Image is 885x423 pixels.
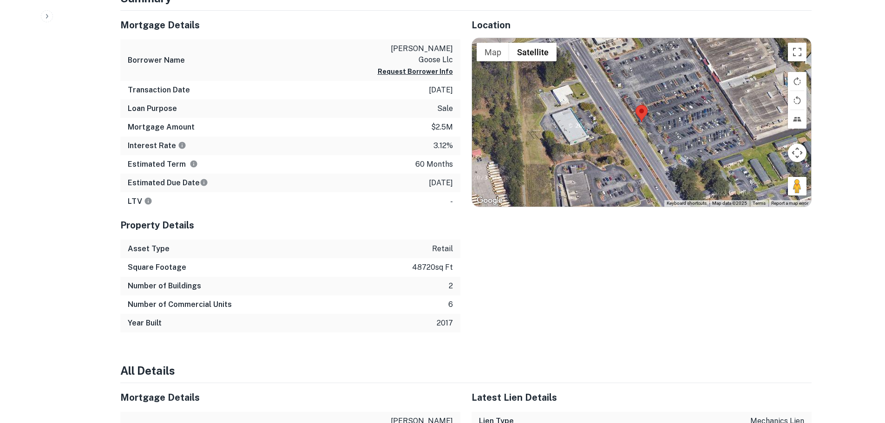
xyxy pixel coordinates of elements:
h6: Number of Buildings [128,280,201,292]
a: Report a map error [771,201,808,206]
svg: Estimate is based on a standard schedule for this type of loan. [200,178,208,187]
h6: Year Built [128,318,162,329]
svg: The interest rates displayed on the website are for informational purposes only and may be report... [178,141,186,150]
h6: Interest Rate [128,140,186,151]
h5: Location [472,18,812,32]
p: $2.5m [431,122,453,133]
button: Keyboard shortcuts [667,200,707,207]
h6: LTV [128,196,152,207]
button: Show street map [477,43,509,61]
img: Google [474,195,505,207]
button: Rotate map counterclockwise [788,91,806,110]
h6: Transaction Date [128,85,190,96]
button: Drag Pegman onto the map to open Street View [788,177,806,195]
p: [PERSON_NAME] goose llc [369,43,453,65]
h6: Estimated Term [128,159,198,170]
p: 3.12% [433,140,453,151]
p: [DATE] [429,177,453,189]
button: Show satellite imagery [509,43,557,61]
p: 2017 [437,318,453,329]
p: 2 [449,280,453,292]
h6: Number of Commercial Units [128,299,232,310]
h6: Square Footage [128,262,186,273]
button: Rotate map clockwise [788,72,806,91]
h5: Mortgage Details [120,390,460,404]
h5: Mortgage Details [120,18,460,32]
span: Map data ©2025 [712,201,747,206]
p: sale [437,103,453,114]
h6: Mortgage Amount [128,122,195,133]
p: 48720 sq ft [412,262,453,273]
iframe: Chat Widget [839,319,885,364]
p: - [450,196,453,207]
h6: Borrower Name [128,55,185,66]
button: Request Borrower Info [378,66,453,77]
button: Tilt map [788,110,806,129]
h6: Estimated Due Date [128,177,208,189]
button: Toggle fullscreen view [788,43,806,61]
p: [DATE] [429,85,453,96]
p: retail [432,243,453,254]
a: Open this area in Google Maps (opens a new window) [474,195,505,207]
a: Terms (opens in new tab) [753,201,766,206]
h5: Latest Lien Details [472,390,812,404]
h6: Loan Purpose [128,103,177,114]
h6: Asset Type [128,243,170,254]
h4: All Details [120,362,812,379]
h5: Property Details [120,218,460,232]
svg: LTVs displayed on the website are for informational purposes only and may be reported incorrectly... [144,197,152,205]
button: Map camera controls [788,143,806,162]
p: 60 months [415,159,453,170]
p: 6 [448,299,453,310]
svg: Term is based on a standard schedule for this type of loan. [190,160,198,168]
